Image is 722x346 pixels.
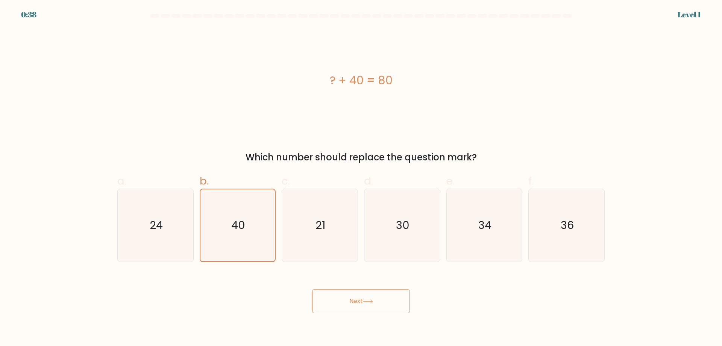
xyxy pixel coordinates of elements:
[122,151,600,164] div: Which number should replace the question mark?
[528,174,534,188] span: f.
[117,174,126,188] span: a.
[396,218,410,233] text: 30
[478,218,491,233] text: 34
[316,218,326,233] text: 21
[282,174,290,188] span: c.
[364,174,373,188] span: d.
[150,218,163,233] text: 24
[117,72,605,89] div: ? + 40 = 80
[446,174,455,188] span: e.
[200,174,209,188] span: b.
[678,9,701,20] div: Level 1
[232,218,245,233] text: 40
[312,289,410,313] button: Next
[561,218,574,233] text: 36
[21,9,36,20] div: 0:38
